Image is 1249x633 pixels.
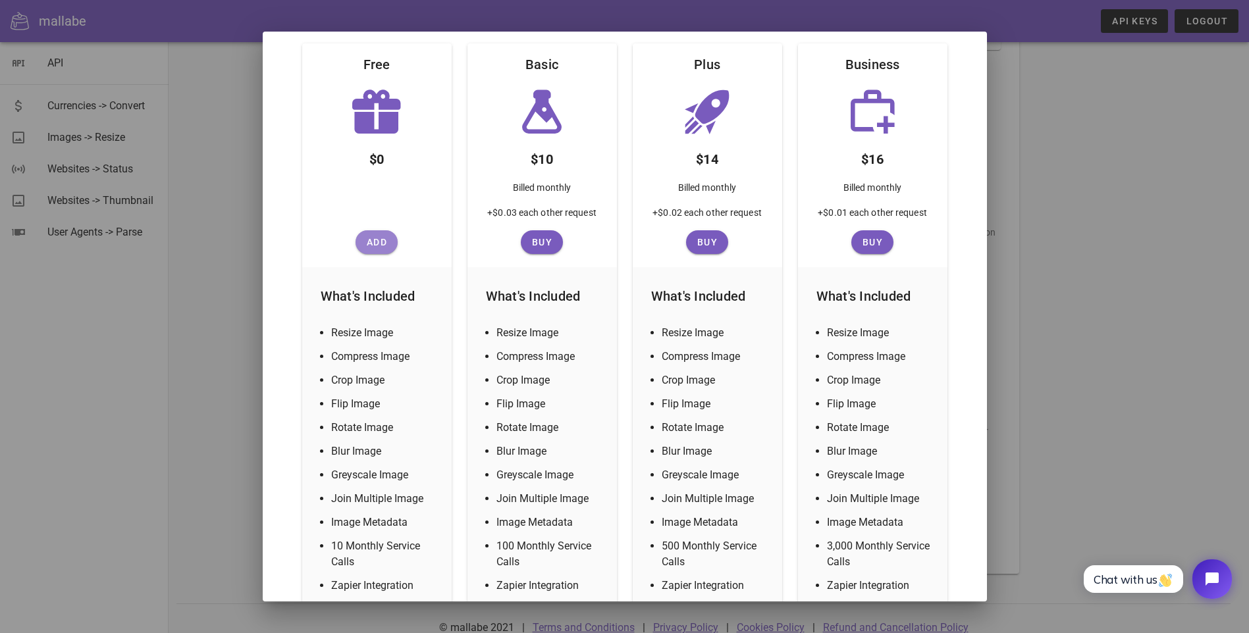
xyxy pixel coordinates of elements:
li: Crop Image [331,372,438,388]
button: Buy [851,230,893,254]
div: $10 [520,138,564,175]
span: Buy [857,237,888,247]
div: $0 [359,138,395,175]
li: Rotate Image [827,420,934,436]
li: Flip Image [496,396,604,412]
li: Join Multiple Image [662,491,769,507]
li: Compress Image [662,349,769,365]
li: Join Multiple Image [827,491,934,507]
li: Flip Image [662,396,769,412]
li: Blur Image [496,443,604,459]
li: Greyscale Image [662,467,769,483]
li: Resize Image [662,325,769,341]
span: Buy [691,237,723,247]
button: Buy [686,230,728,254]
li: Blur Image [331,443,438,459]
div: $14 [685,138,729,175]
li: Greyscale Image [331,467,438,483]
li: Resize Image [331,325,438,341]
div: Billed monthly [668,175,747,205]
li: Greyscale Image [496,467,604,483]
li: Join Multiple Image [331,491,438,507]
li: 500 Monthly Service Calls [662,538,769,570]
li: Blur Image [662,443,769,459]
div: What's Included [641,275,774,317]
li: 3,000 Monthly Service Calls [827,538,934,570]
li: Crop Image [662,372,769,388]
li: Crop Image [827,372,934,388]
button: Add [356,230,398,254]
li: Rotate Image [496,420,604,436]
div: Free [353,43,401,86]
div: +$0.01 each other request [807,205,938,230]
li: 10 Monthly Service Calls [331,538,438,570]
li: Blur Image [827,443,934,459]
li: Compress Image [496,349,604,365]
div: +$0.02 each other request [642,205,772,230]
li: Greyscale Image [827,467,934,483]
li: Zapier Integration [827,578,934,594]
iframe: Tidio Chat [1069,548,1243,610]
li: Image Metadata [662,515,769,530]
div: Basic [515,43,569,86]
li: 100 Monthly Service Calls [496,538,604,570]
li: Zapier Integration [662,578,769,594]
div: Billed monthly [502,175,581,205]
div: Billed monthly [833,175,912,205]
button: Buy [521,230,563,254]
div: What's Included [310,275,444,317]
li: Join Multiple Image [496,491,604,507]
div: Plus [683,43,731,86]
div: What's Included [475,275,609,317]
div: What's Included [806,275,940,317]
li: Resize Image [496,325,604,341]
li: Flip Image [827,396,934,412]
li: Rotate Image [662,420,769,436]
div: Business [835,43,911,86]
div: +$0.03 each other request [477,205,607,230]
li: Image Metadata [496,515,604,530]
li: Compress Image [331,349,438,365]
li: Crop Image [496,372,604,388]
span: Buy [526,237,558,247]
li: Image Metadata [827,515,934,530]
li: Resize Image [827,325,934,341]
div: $16 [851,138,894,175]
li: Flip Image [331,396,438,412]
li: Rotate Image [331,420,438,436]
li: Zapier Integration [496,578,604,594]
span: Add [361,237,392,247]
li: Image Metadata [331,515,438,530]
li: Compress Image [827,349,934,365]
li: Zapier Integration [331,578,438,594]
